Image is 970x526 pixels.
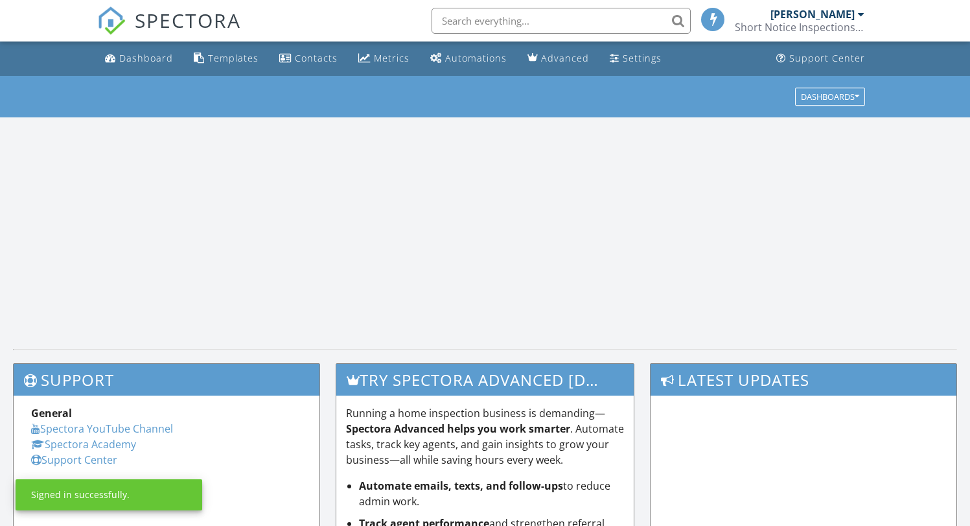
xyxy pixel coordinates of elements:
[359,478,625,509] li: to reduce admin work.
[336,364,634,396] h3: Try spectora advanced [DATE]
[295,52,338,64] div: Contacts
[359,479,563,493] strong: Automate emails, texts, and follow-ups
[801,92,859,101] div: Dashboards
[623,52,662,64] div: Settings
[31,497,93,511] a: Spectora HQ
[31,406,72,420] strong: General
[789,52,865,64] div: Support Center
[346,422,570,436] strong: Spectora Advanced helps you work smarter
[346,405,625,468] p: Running a home inspection business is demanding— . Automate tasks, track key agents, and gain ins...
[771,47,870,71] a: Support Center
[735,21,864,34] div: Short Notice Inspections LLC
[353,47,415,71] a: Metrics
[208,52,259,64] div: Templates
[651,364,956,396] h3: Latest Updates
[605,47,667,71] a: Settings
[189,47,264,71] a: Templates
[100,47,178,71] a: Dashboard
[425,47,512,71] a: Automations (Basic)
[795,88,865,106] button: Dashboards
[14,364,319,396] h3: Support
[522,47,594,71] a: Advanced
[97,6,126,35] img: The Best Home Inspection Software - Spectora
[770,8,855,21] div: [PERSON_NAME]
[445,52,507,64] div: Automations
[541,52,589,64] div: Advanced
[31,488,130,501] div: Signed in successfully.
[31,422,173,436] a: Spectora YouTube Channel
[119,52,173,64] div: Dashboard
[374,52,410,64] div: Metrics
[31,453,117,467] a: Support Center
[97,18,241,45] a: SPECTORA
[31,437,136,451] a: Spectora Academy
[274,47,343,71] a: Contacts
[432,8,691,34] input: Search everything...
[135,6,241,34] span: SPECTORA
